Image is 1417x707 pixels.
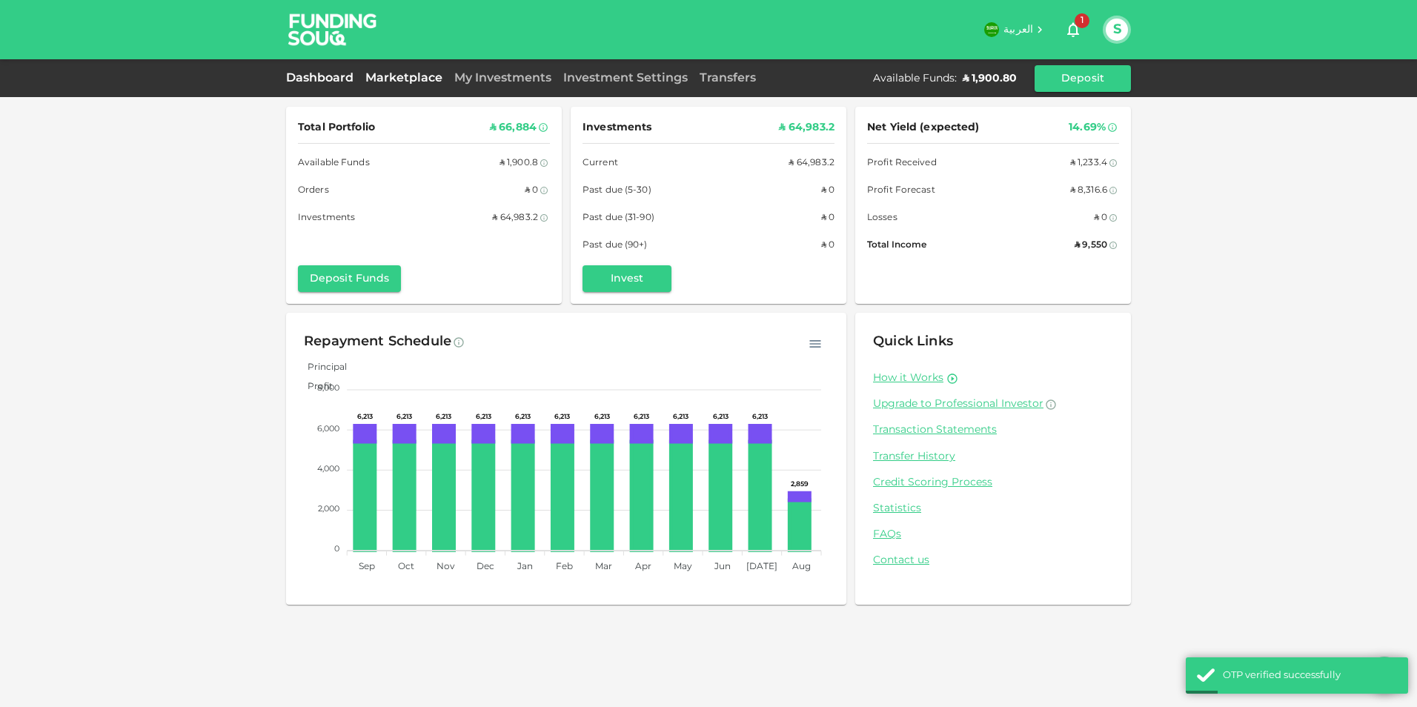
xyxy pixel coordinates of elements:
[779,119,834,137] div: ʢ 64,983.2
[298,265,401,292] button: Deposit Funds
[867,238,926,253] span: Total Income
[492,210,538,226] div: ʢ 64,983.2
[583,265,671,292] button: Invest
[873,335,953,348] span: Quick Links
[298,119,375,137] span: Total Portfolio
[873,502,1113,516] a: Statistics
[873,371,943,385] a: How it Works
[583,156,618,171] span: Current
[334,545,339,553] tspan: 0
[867,210,897,226] span: Losses
[714,562,731,571] tspan: Jun
[1035,65,1131,92] button: Deposit
[477,562,494,571] tspan: Dec
[448,73,557,84] a: My Investments
[1070,156,1107,171] div: ʢ 1,233.4
[873,399,1043,409] span: Upgrade to Professional Investor
[398,562,414,571] tspan: Oct
[1094,210,1107,226] div: ʢ 0
[867,156,937,171] span: Profit Received
[583,119,651,137] span: Investments
[867,119,980,137] span: Net Yield (expected)
[317,385,339,392] tspan: 8,000
[873,397,1113,411] a: Upgrade to Professional Investor
[583,183,651,199] span: Past due (5-30)
[873,423,1113,437] a: Transaction Statements
[437,562,455,571] tspan: Nov
[359,562,375,571] tspan: Sep
[674,562,692,571] tspan: May
[583,210,654,226] span: Past due (31-90)
[557,73,694,84] a: Investment Settings
[873,476,1113,490] a: Credit Scoring Process
[317,465,339,473] tspan: 4,000
[963,71,1017,86] div: ʢ 1,900.80
[792,562,811,571] tspan: Aug
[286,73,359,84] a: Dashboard
[746,562,777,571] tspan: [DATE]
[873,450,1113,464] a: Transfer History
[296,382,333,391] span: Profit
[318,505,339,513] tspan: 2,000
[635,562,651,571] tspan: Apr
[821,210,834,226] div: ʢ 0
[359,73,448,84] a: Marketplace
[1075,238,1107,253] div: ʢ 9,550
[821,183,834,199] div: ʢ 0
[525,183,538,199] div: ʢ 0
[867,183,935,199] span: Profit Forecast
[1075,13,1089,28] span: 1
[304,331,451,354] div: Repayment Schedule
[583,238,648,253] span: Past due (90+)
[298,210,355,226] span: Investments
[873,528,1113,542] a: FAQs
[1069,119,1106,137] div: 14.69%
[517,562,533,571] tspan: Jan
[984,22,999,37] img: flag-sa.b9a346574cdc8950dd34b50780441f57.svg
[789,156,834,171] div: ʢ 64,983.2
[1003,24,1033,35] span: العربية
[1223,668,1397,683] div: OTP verified successfully
[556,562,573,571] tspan: Feb
[490,119,537,137] div: ʢ 66,884
[873,554,1113,568] a: Contact us
[500,156,538,171] div: ʢ 1,900.8
[1070,183,1107,199] div: ʢ 8,316.6
[298,156,370,171] span: Available Funds
[317,425,339,433] tspan: 6,000
[694,73,762,84] a: Transfers
[1106,19,1128,41] button: S
[296,363,347,372] span: Principal
[1058,15,1088,44] button: 1
[595,562,612,571] tspan: Mar
[298,183,329,199] span: Orders
[873,71,957,86] div: Available Funds :
[821,238,834,253] div: ʢ 0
